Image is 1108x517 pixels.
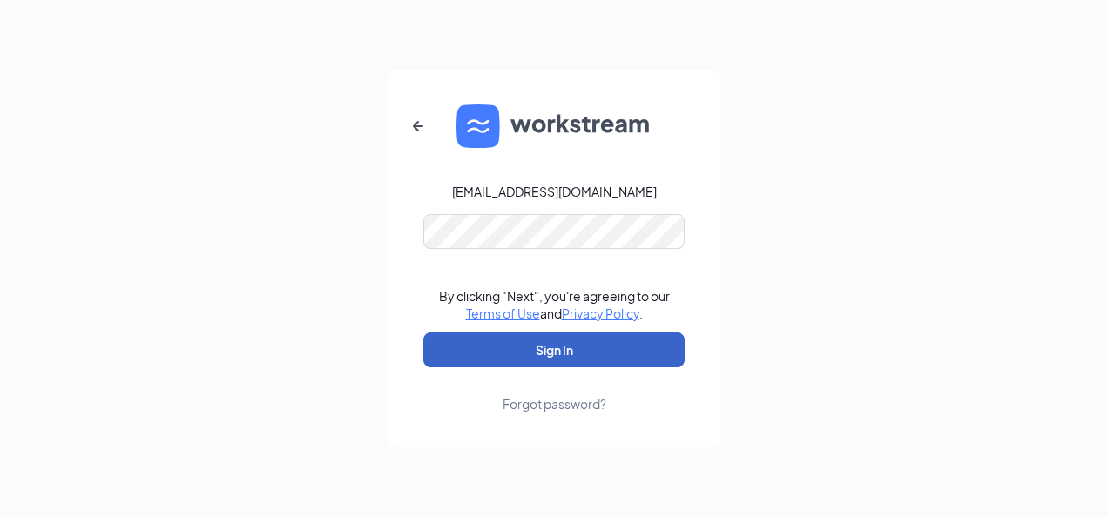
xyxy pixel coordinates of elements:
svg: ArrowLeftNew [408,116,429,137]
a: Terms of Use [466,305,540,321]
a: Forgot password? [503,367,606,413]
div: Forgot password? [503,395,606,413]
div: By clicking "Next", you're agreeing to our and . [439,287,670,322]
img: WS logo and Workstream text [456,104,652,148]
button: Sign In [423,332,685,367]
button: ArrowLeftNew [397,105,439,147]
a: Privacy Policy [562,305,639,321]
div: [EMAIL_ADDRESS][DOMAIN_NAME] [452,183,657,200]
